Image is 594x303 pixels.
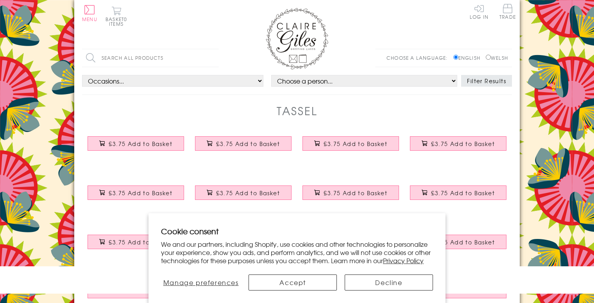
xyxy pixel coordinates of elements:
span: 0 items [109,16,127,27]
h2: Cookie consent [161,226,433,237]
span: £3.75 Add to Basket [216,140,280,148]
span: £3.75 Add to Basket [324,189,387,197]
span: £3.75 Add to Basket [431,238,495,246]
label: Welsh [486,54,508,61]
a: Birthday Card, Spring Flowers, Embellished with a colourful tassel £3.75 Add to Basket [82,180,190,213]
a: Birthday Card, Dab Man, One of a Kind, Embellished with a colourful tassel £3.75 Add to Basket [82,130,190,164]
span: £3.75 Add to Basket [431,140,495,148]
button: £3.75 Add to Basket [410,235,507,249]
span: £3.75 Add to Basket [109,189,172,197]
input: Search [211,49,219,67]
button: Accept [249,274,337,291]
input: Welsh [486,55,491,60]
span: Menu [82,16,97,23]
span: Trade [499,4,516,19]
a: Engagement Card, Heart in Stars, Wedding, Embellished with a colourful tassel £3.75 Add to Basket [404,180,512,213]
a: Log In [470,4,488,19]
span: £3.75 Add to Basket [216,189,280,197]
a: Thank You Teacher Card, Medal & Books, Embellished with a colourful tassel £3.75 Add to Basket [404,229,512,262]
a: Birthday Card, Ice Lollies, Cool Birthday, Embellished with a colourful tassel £3.75 Add to Basket [404,130,512,164]
a: Trade [499,4,516,21]
button: Filter Results [461,75,512,87]
input: English [453,55,458,60]
h1: Tassel [277,103,318,119]
button: £3.75 Add to Basket [195,185,292,200]
a: Birthday Card, Paperchain Girls, Embellished with a colourful tassel £3.75 Add to Basket [190,130,297,164]
span: Manage preferences [163,278,239,287]
button: £3.75 Add to Basket [195,136,292,151]
a: Wedding Congratulations Card, Flowers Heart, Embellished with a colourful tassel £3.75 Add to Basket [82,229,190,262]
span: £3.75 Add to Basket [431,189,495,197]
span: £3.75 Add to Basket [324,140,387,148]
label: English [453,54,484,61]
p: Choose a language: [386,54,452,61]
p: We and our partners, including Shopify, use cookies and other technologies to personalize your ex... [161,240,433,264]
button: Basket0 items [106,6,127,26]
button: Manage preferences [161,274,241,291]
input: Search all products [82,49,219,67]
button: £3.75 Add to Basket [88,235,184,249]
img: Claire Giles Greetings Cards [266,8,328,70]
button: £3.75 Add to Basket [302,185,399,200]
a: Birthday Card, Butterfly Wreath, Embellished with a colourful tassel £3.75 Add to Basket [297,130,404,164]
button: Menu [82,5,97,21]
button: £3.75 Add to Basket [410,185,507,200]
a: Privacy Policy [383,256,424,265]
button: £3.75 Add to Basket [410,136,507,151]
a: Birthday Card, Bomb, You're the Bomb, Embellished with a colourful tassel £3.75 Add to Basket [297,180,404,213]
button: £3.75 Add to Basket [88,185,184,200]
span: £3.75 Add to Basket [109,140,172,148]
a: Birthday Card, Unicorn, Fabulous You, Embellished with a colourful tassel £3.75 Add to Basket [190,180,297,213]
span: £3.75 Add to Basket [109,238,172,246]
button: Decline [345,274,433,291]
button: £3.75 Add to Basket [302,136,399,151]
button: £3.75 Add to Basket [88,136,184,151]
